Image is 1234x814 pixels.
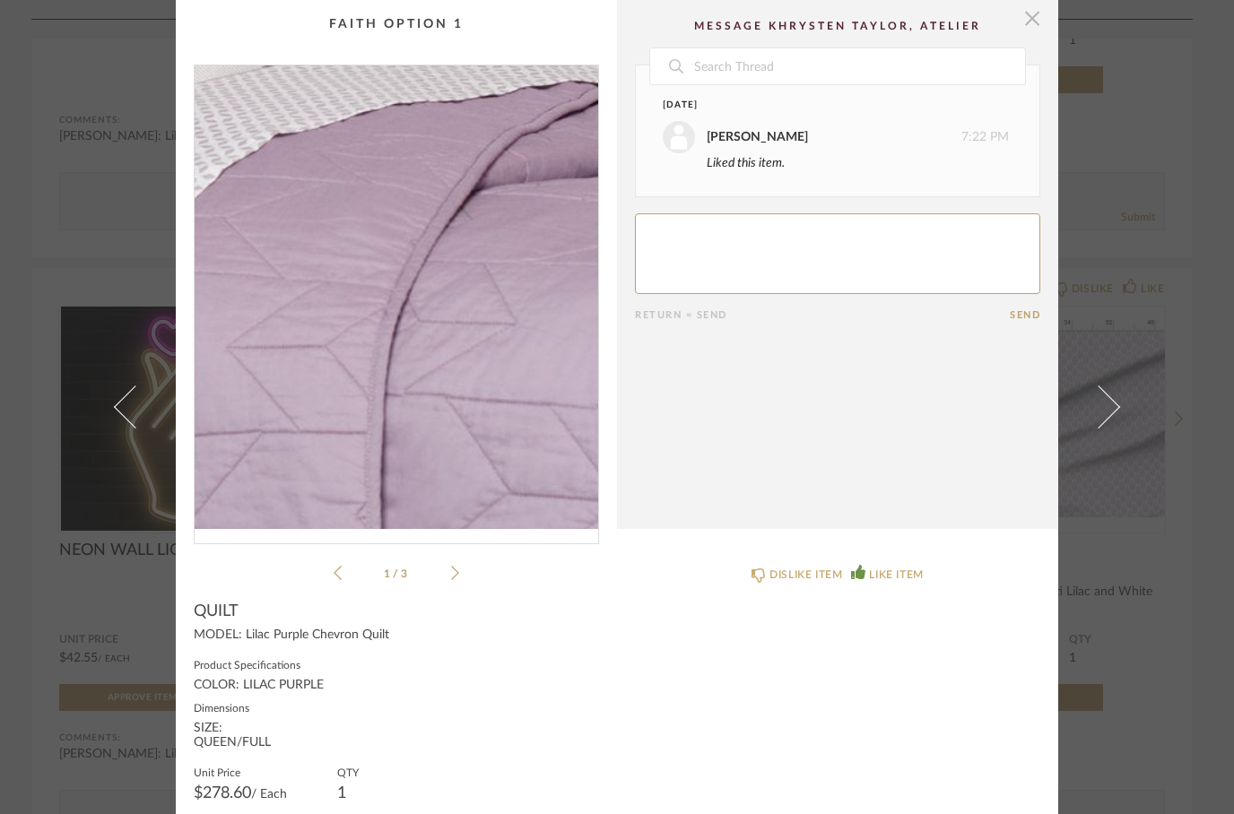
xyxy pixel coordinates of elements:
[195,65,598,529] img: d020aca2-7ad0-4d8e-a012-202fbc077dae_1000x1000.jpg
[707,153,1009,173] div: Liked this item.
[1010,309,1040,321] button: Send
[869,566,923,584] div: LIKE ITEM
[194,602,239,621] span: QUILT
[194,765,287,779] label: Unit Price
[393,568,401,579] span: /
[194,679,599,693] div: COLOR: LILAC PURPLE
[251,788,287,801] span: / Each
[663,121,1009,153] div: 7:22 PM
[195,65,598,529] div: 0
[194,700,301,714] label: Dimensions
[635,309,1010,321] div: Return = Send
[194,722,301,750] div: SIZE: QUEEN/FULL
[384,568,393,579] span: 1
[663,99,976,112] div: [DATE]
[337,765,359,779] label: QTY
[707,127,808,147] div: [PERSON_NAME]
[401,568,410,579] span: 3
[194,785,251,801] span: $278.60
[194,628,599,643] div: MODEL: Lilac Purple Chevron Quilt
[692,48,1025,84] input: Search Thread
[194,657,599,671] label: Product Specifications
[337,786,359,801] div: 1
[769,566,842,584] div: DISLIKE ITEM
